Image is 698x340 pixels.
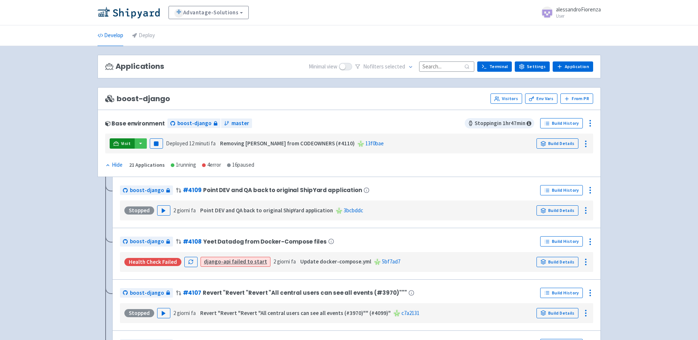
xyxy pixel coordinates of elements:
span: No filter s [363,63,405,71]
a: boost-django [120,288,173,298]
a: 13f0bae [365,140,384,147]
span: Point DEV and QA back to original ShipYard application [203,187,362,193]
a: Visit [110,138,135,149]
button: Play [157,308,170,318]
a: c7a2131 [401,309,419,316]
span: Revert "Revert "Revert "All central users can see all events (#3970)""" [203,290,407,296]
a: boost-django [120,237,173,247]
span: boost-django [130,289,164,297]
time: 2 giorni fa [173,309,196,316]
a: boost-django [167,118,220,128]
div: 4 error [202,161,221,169]
a: Develop [98,25,123,46]
a: Advantage-Solutions [169,6,249,19]
span: Visit [121,141,131,146]
time: 12 minuti fa [189,140,216,147]
span: Deployed [166,140,216,147]
a: Build History [540,118,583,128]
span: boost-django [177,119,212,128]
a: Build History [540,288,583,298]
span: Stopping in 1 hr 47 min [465,118,534,128]
button: From PR [560,93,593,104]
a: Application [553,61,593,72]
a: #4109 [183,186,202,194]
h3: Applications [105,62,164,71]
a: Build History [540,236,583,247]
div: Health check failed [124,258,181,266]
div: Stopped [124,309,154,317]
a: Visitors [490,93,522,104]
span: master [231,119,249,128]
a: django-api failed to start [204,258,267,265]
button: Play [157,205,170,216]
strong: Removing [PERSON_NAME] from CODEOWNERS (#4110) [220,140,355,147]
span: selected [385,63,405,70]
span: boost-django [130,237,164,246]
a: boost-django [120,185,173,195]
img: Shipyard logo [98,7,160,18]
span: alessandroFiorenza [556,6,601,13]
time: 2 giorni fa [173,207,196,214]
strong: django-api [204,258,231,265]
a: Build Details [536,308,578,318]
a: #4108 [183,238,202,245]
div: Stopped [124,206,154,215]
button: Hide [105,161,123,169]
div: 1 running [171,161,196,169]
a: Terminal [477,61,512,72]
a: 5bf7ad7 [382,258,400,265]
a: 3bcbddc [344,207,363,214]
a: #4107 [183,289,201,297]
a: Build History [540,185,583,195]
strong: Update docker-compose.yml [300,258,371,265]
button: Pause [150,138,163,149]
time: 2 giorni fa [273,258,296,265]
a: master [221,118,252,128]
span: Minimal view [309,63,337,71]
small: User [556,14,601,18]
div: Base environment [105,120,165,127]
a: Settings [515,61,550,72]
a: alessandroFiorenza User [537,7,601,18]
input: Search... [419,61,474,71]
span: Yeet Datadog from Docker-Compose files [203,238,327,245]
a: Build Details [536,205,578,216]
strong: Point DEV and QA back to original ShipYard application [200,207,333,214]
div: 21 Applications [129,161,165,169]
a: Build Details [536,257,578,267]
div: 16 paused [227,161,254,169]
span: boost-django [105,95,170,103]
strong: Revert "Revert "Revert "All central users can see all events (#3970)"" (#4099)" [200,309,391,316]
a: Build Details [536,138,578,149]
a: Deploy [132,25,155,46]
a: Env Vars [525,93,557,104]
span: boost-django [130,186,164,195]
